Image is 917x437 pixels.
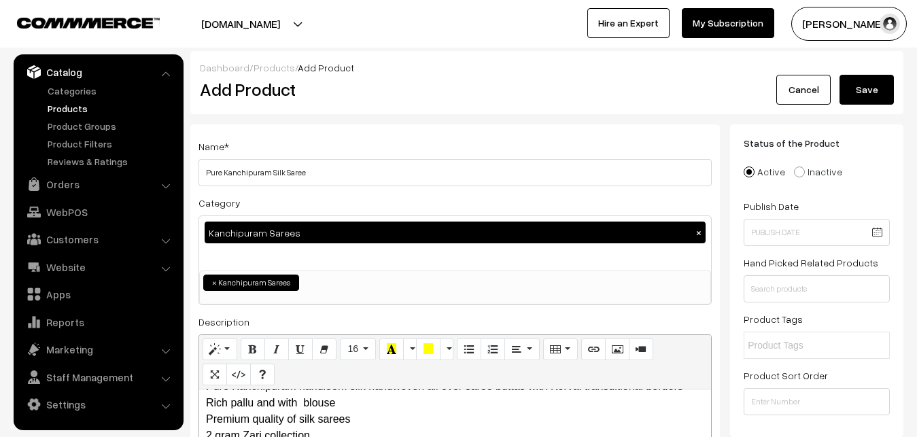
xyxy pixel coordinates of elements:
[17,14,136,30] a: COMMMERCE
[44,101,179,116] a: Products
[241,338,265,360] button: Bold (CTRL+B)
[605,338,629,360] button: Picture
[200,79,715,100] h2: Add Product
[17,337,179,362] a: Marketing
[744,312,803,326] label: Product Tags
[379,338,404,360] button: Recent Color
[250,364,275,385] button: Help
[17,172,179,196] a: Orders
[744,164,785,179] label: Active
[312,338,336,360] button: Remove Font Style (CTRL+\)
[44,154,179,169] a: Reviews & Ratings
[17,200,179,224] a: WebPOS
[254,62,295,73] a: Products
[154,7,328,41] button: [DOMAIN_NAME]
[198,139,229,154] label: Name
[504,338,539,360] button: Paragraph
[200,62,249,73] a: Dashboard
[457,338,481,360] button: Unordered list (CTRL+SHIFT+NUM7)
[744,199,799,213] label: Publish Date
[403,338,417,360] button: More Color
[794,164,842,179] label: Inactive
[17,392,179,417] a: Settings
[288,338,313,360] button: Underline (CTRL+U)
[543,338,578,360] button: Table
[212,277,217,289] span: ×
[416,338,440,360] button: Background Color
[748,338,867,353] input: Product Tags
[791,7,907,41] button: [PERSON_NAME]
[587,8,670,38] a: Hire an Expert
[17,282,179,307] a: Apps
[880,14,900,34] img: user
[340,338,376,360] button: Font Size
[440,338,453,360] button: More Color
[347,343,358,354] span: 16
[776,75,831,105] a: Cancel
[203,275,299,291] li: Kanchipuram Sarees
[203,364,227,385] button: Full Screen
[744,137,856,149] span: Status of the Product
[44,137,179,151] a: Product Filters
[17,310,179,334] a: Reports
[226,364,251,385] button: Code View
[203,338,237,360] button: Style
[581,338,606,360] button: Link (CTRL+K)
[200,60,894,75] div: / /
[840,75,894,105] button: Save
[298,62,354,73] span: Add Product
[205,222,706,243] div: Kanchipuram Sarees
[744,275,890,302] input: Search products
[17,227,179,251] a: Customers
[17,18,160,28] img: COMMMERCE
[17,60,179,84] a: Catalog
[198,159,712,186] input: Name
[17,365,179,389] a: Staff Management
[17,255,179,279] a: Website
[44,119,179,133] a: Product Groups
[264,338,289,360] button: Italic (CTRL+I)
[682,8,774,38] a: My Subscription
[198,315,249,329] label: Description
[744,219,890,246] input: Publish Date
[744,368,828,383] label: Product Sort Order
[629,338,653,360] button: Video
[44,84,179,98] a: Categories
[744,256,878,270] label: Hand Picked Related Products
[481,338,505,360] button: Ordered list (CTRL+SHIFT+NUM8)
[693,226,705,239] button: ×
[744,388,890,415] input: Enter Number
[198,196,241,210] label: Category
